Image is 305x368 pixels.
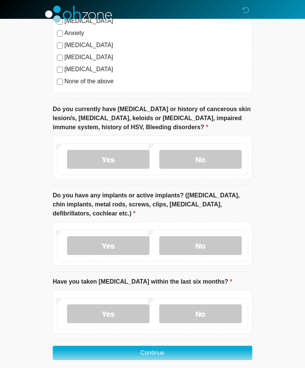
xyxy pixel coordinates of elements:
label: Do you currently have [MEDICAL_DATA] or history of cancerous skin lesion/s, [MEDICAL_DATA], keloi... [53,105,252,132]
label: None of the above [64,77,248,86]
label: No [159,150,242,169]
input: [MEDICAL_DATA] [57,43,63,49]
input: None of the above [57,79,63,85]
label: Anxiety [64,29,248,38]
input: [MEDICAL_DATA] [57,55,63,61]
input: Anxiety [57,31,63,37]
input: [MEDICAL_DATA] [57,67,63,73]
label: [MEDICAL_DATA] [64,53,248,62]
label: Have you taken [MEDICAL_DATA] within the last six months? [53,277,232,286]
label: Yes [67,150,149,169]
button: Continue [53,346,252,360]
label: [MEDICAL_DATA] [64,41,248,50]
label: Yes [67,304,149,323]
label: [MEDICAL_DATA] [64,65,248,74]
label: No [159,236,242,255]
label: Do you have any implants or active implants? ([MEDICAL_DATA], chin implants, metal rods, screws, ... [53,191,252,218]
label: No [159,304,242,323]
label: Yes [67,236,149,255]
img: OhZone Clinics Logo [45,6,112,23]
